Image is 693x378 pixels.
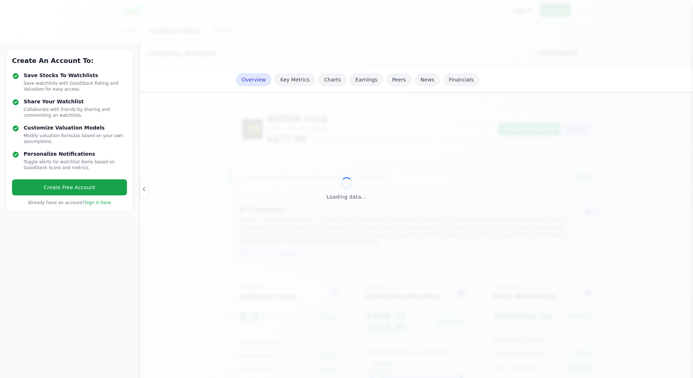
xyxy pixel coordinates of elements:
[24,107,127,118] p: Collaborate with friends by sharing and commenting on watchlists.
[24,80,127,92] p: Save watchlists with GoodStock Rating and Valuation for easy access.
[386,73,412,86] a: Peers
[12,179,127,195] a: Create Free Account
[85,200,111,205] a: Sign in here
[236,73,272,86] a: Overview
[274,73,315,86] a: Key Metrics
[24,150,127,158] h4: Personalize Notifications
[24,124,127,131] h4: Customize Valuation Models
[318,73,347,86] a: Charts
[24,159,127,171] p: Toggle alerts for watchlist items based on GoodStock Score and metrics.
[12,200,127,206] p: Already have an account?
[24,133,127,144] p: Modify valuation formulas based on your own assumptions.
[350,73,383,86] a: Earnings
[24,98,127,105] h4: Share Your Watchlist
[24,72,127,79] h4: Save Stocks To Watchlists
[415,73,440,86] a: News
[12,56,127,66] h3: Create An Account To:
[327,193,367,201] div: Loading data...
[443,73,480,86] a: Financials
